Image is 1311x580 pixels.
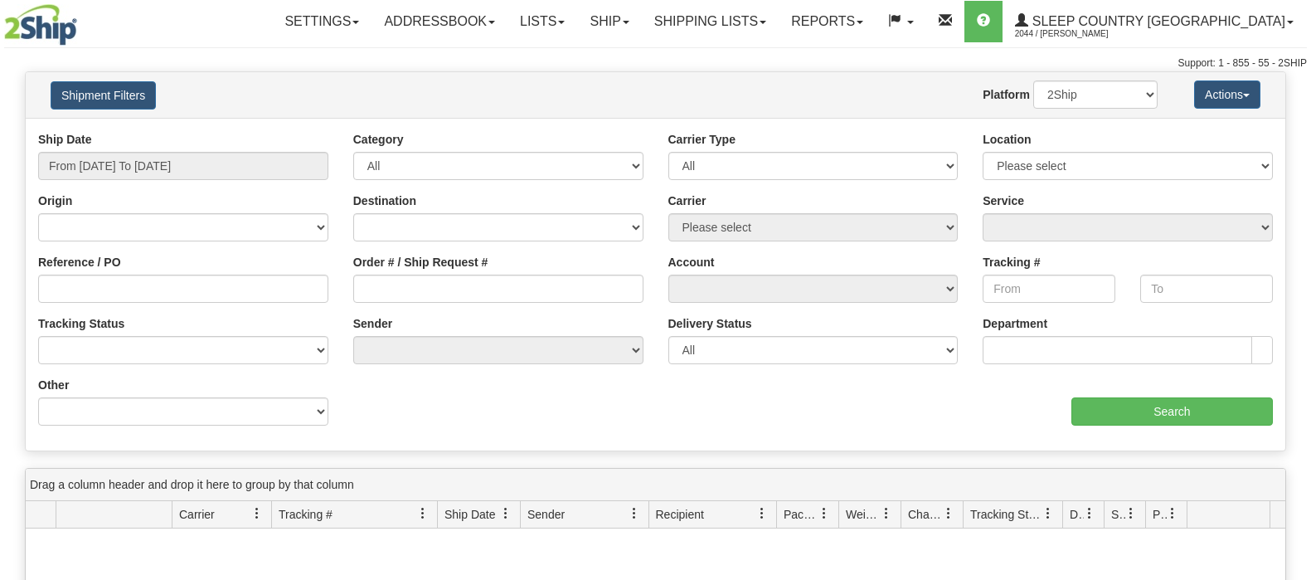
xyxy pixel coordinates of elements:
a: Delivery Status filter column settings [1076,500,1104,528]
a: Sender filter column settings [620,500,648,528]
a: Ship Date filter column settings [492,500,520,528]
label: Category [353,131,404,148]
input: Search [1071,397,1273,426]
a: Charge filter column settings [935,500,963,528]
label: Ship Date [38,131,92,148]
label: Destination [353,193,416,209]
label: Other [38,377,69,393]
iframe: chat widget [1273,205,1309,374]
input: From [983,275,1115,303]
label: Service [983,193,1024,209]
span: 2044 / [PERSON_NAME] [1015,26,1139,42]
span: Weight [846,506,881,523]
div: grid grouping header [26,469,1285,501]
label: Carrier [668,193,706,209]
label: Location [983,131,1031,148]
a: Ship [577,1,641,42]
span: Tracking # [279,506,333,523]
button: Shipment Filters [51,81,156,110]
a: Settings [272,1,371,42]
span: Sender [527,506,565,523]
a: Weight filter column settings [872,500,901,528]
a: Packages filter column settings [810,500,838,528]
a: Carrier filter column settings [243,500,271,528]
span: Shipment Issues [1111,506,1125,523]
a: Shipping lists [642,1,779,42]
span: Delivery Status [1070,506,1084,523]
a: Addressbook [371,1,507,42]
button: Actions [1194,80,1260,109]
a: Shipment Issues filter column settings [1117,500,1145,528]
label: Department [983,315,1047,332]
label: Tracking # [983,254,1040,271]
div: Support: 1 - 855 - 55 - 2SHIP [4,56,1307,71]
a: Tracking # filter column settings [409,500,437,528]
a: Pickup Status filter column settings [1158,500,1187,528]
span: Charge [908,506,943,523]
img: logo2044.jpg [4,4,77,46]
label: Platform [983,86,1030,103]
span: Carrier [179,506,215,523]
span: Tracking Status [970,506,1042,523]
input: To [1140,275,1273,303]
a: Reports [779,1,876,42]
label: Sender [353,315,392,332]
a: Tracking Status filter column settings [1034,500,1062,528]
span: Pickup Status [1153,506,1167,523]
a: Sleep Country [GEOGRAPHIC_DATA] 2044 / [PERSON_NAME] [1003,1,1306,42]
a: Lists [507,1,577,42]
label: Delivery Status [668,315,752,332]
span: Sleep Country [GEOGRAPHIC_DATA] [1028,14,1285,28]
label: Origin [38,193,72,209]
label: Carrier Type [668,131,736,148]
span: Packages [784,506,818,523]
label: Order # / Ship Request # [353,254,488,271]
label: Account [668,254,715,271]
span: Ship Date [444,506,495,523]
span: Recipient [656,506,704,523]
label: Tracking Status [38,315,124,332]
label: Reference / PO [38,254,121,271]
a: Recipient filter column settings [748,500,776,528]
